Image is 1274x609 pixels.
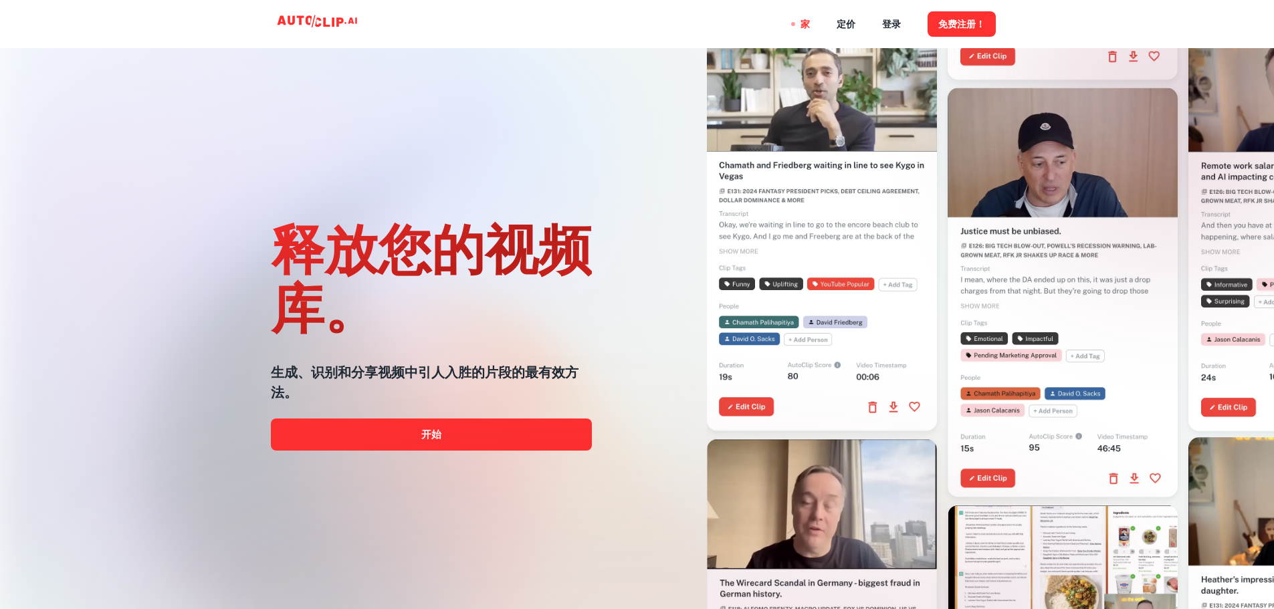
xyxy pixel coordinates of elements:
font: 生成、识别和分享视频中引人入胜的片段的最有效方法。 [271,364,578,400]
font: 家 [801,19,810,30]
font: 开始 [421,429,441,440]
font: 免费注册！ [938,19,985,30]
font: 释放您的视频库。 [271,215,592,338]
font: 定价 [837,19,855,30]
font: 登录 [882,19,901,30]
button: 免费注册！ [928,11,996,36]
a: 开始 [271,418,592,451]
